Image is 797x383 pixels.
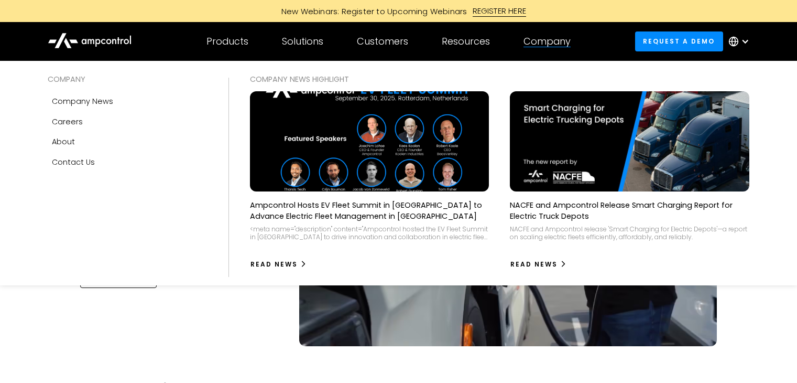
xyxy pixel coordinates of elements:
div: NACFE and Ampcontrol release 'Smart Charging for Electric Depots'—a report on scaling electric fl... [510,225,749,241]
div: Company [523,36,571,47]
div: Products [206,36,248,47]
p: NACFE and Ampcontrol Release Smart Charging Report for Electric Truck Depots [510,200,749,221]
div: Read News [510,260,558,269]
div: COMPANY [48,73,208,85]
div: Company news [52,95,113,107]
div: New Webinars: Register to Upcoming Webinars [271,6,473,17]
div: About [52,136,75,147]
a: About [48,132,208,152]
div: Customers [357,36,408,47]
div: Solutions [282,36,323,47]
div: Contact Us [52,156,95,168]
a: Contact Us [48,152,208,172]
div: REGISTER HERE [473,5,527,17]
a: Read News [510,256,567,273]
div: COMPANY NEWS Highlight [250,73,749,85]
div: <meta name="description" content="Ampcontrol hosted the EV Fleet Summit in [GEOGRAPHIC_DATA] to d... [250,225,489,241]
p: Ampcontrol Hosts EV Fleet Summit in [GEOGRAPHIC_DATA] to Advance Electric Fleet Management in [GE... [250,200,489,221]
a: Read News [250,256,307,273]
a: New Webinars: Register to Upcoming WebinarsREGISTER HERE [163,5,635,17]
a: Careers [48,112,208,132]
div: Careers [52,116,83,127]
div: Resources [442,36,490,47]
a: Request a demo [635,31,723,51]
div: Read News [250,260,298,269]
a: Company news [48,91,208,111]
